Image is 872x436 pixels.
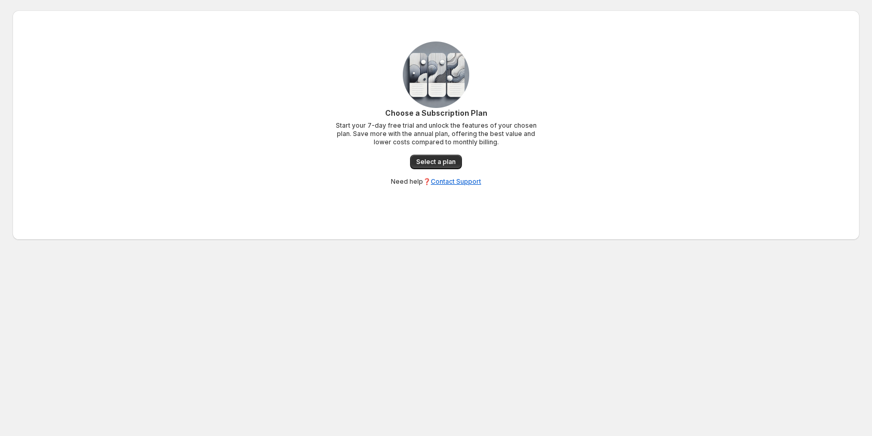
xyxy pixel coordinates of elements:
[431,178,481,185] a: Contact Support
[332,121,540,146] p: Start your 7-day free trial and unlock the features of your chosen plan. Save more with the annua...
[410,155,462,169] a: Select a plan
[416,158,456,166] span: Select a plan
[332,108,540,118] p: Choose a Subscription Plan
[391,178,481,186] p: Need help❓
